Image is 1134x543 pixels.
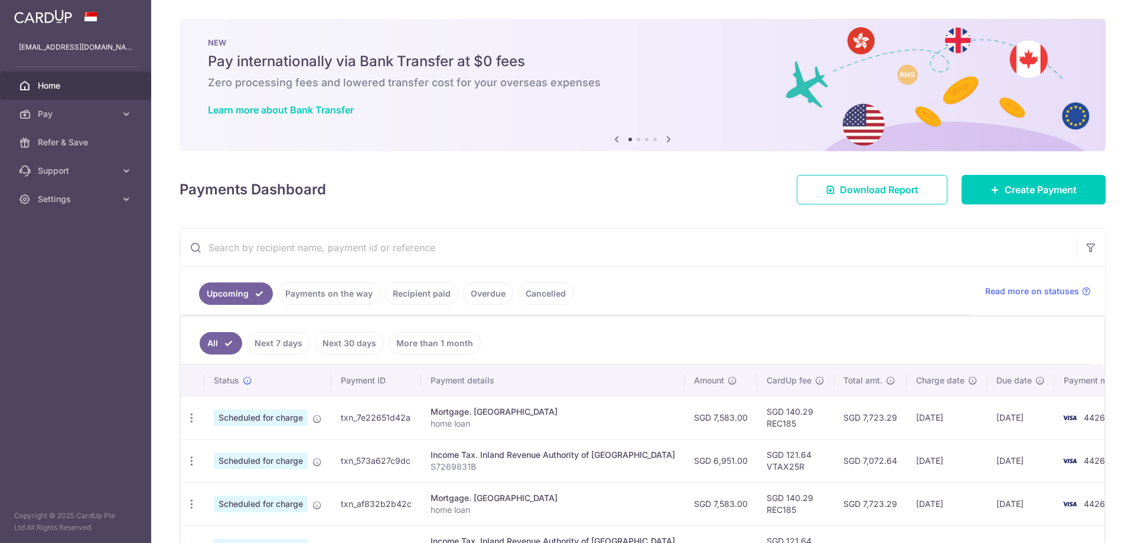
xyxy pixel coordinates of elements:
[421,365,685,396] th: Payment details
[843,375,882,386] span: Total amt.
[757,482,834,525] td: SGD 140.29 REC185
[180,229,1077,266] input: Search by recipient name, payment id or reference
[208,38,1077,47] p: NEW
[431,418,675,430] p: home loan
[757,439,834,482] td: SGD 121.64 VTAX25R
[19,41,132,53] p: [EMAIL_ADDRESS][DOMAIN_NAME]
[685,439,757,482] td: SGD 6,951.00
[331,482,421,525] td: txn_af832b2b42c
[389,332,481,355] a: More than 1 month
[199,282,273,305] a: Upcoming
[431,406,675,418] div: Mortgage. [GEOGRAPHIC_DATA]
[431,461,675,473] p: S7269831B
[1058,454,1081,468] img: Bank Card
[834,482,907,525] td: SGD 7,723.29
[1084,412,1105,422] span: 4426
[1058,411,1081,425] img: Bank Card
[962,175,1106,204] a: Create Payment
[180,179,326,200] h4: Payments Dashboard
[767,375,812,386] span: CardUp fee
[331,396,421,439] td: txn_7e22651d42a
[757,396,834,439] td: SGD 140.29 REC185
[208,104,354,116] a: Learn more about Bank Transfer
[463,282,513,305] a: Overdue
[214,375,239,386] span: Status
[431,492,675,504] div: Mortgage. [GEOGRAPHIC_DATA]
[1058,497,1081,511] img: Bank Card
[916,375,964,386] span: Charge date
[840,183,918,197] span: Download Report
[907,396,987,439] td: [DATE]
[985,285,1079,297] span: Read more on statuses
[685,482,757,525] td: SGD 7,583.00
[278,282,380,305] a: Payments on the way
[996,375,1032,386] span: Due date
[38,80,116,92] span: Home
[987,396,1054,439] td: [DATE]
[14,9,72,24] img: CardUp
[834,396,907,439] td: SGD 7,723.29
[180,19,1106,151] img: Bank transfer banner
[797,175,947,204] a: Download Report
[331,365,421,396] th: Payment ID
[208,76,1077,90] h6: Zero processing fees and lowered transfer cost for your overseas expenses
[38,136,116,148] span: Refer & Save
[907,482,987,525] td: [DATE]
[315,332,384,355] a: Next 30 days
[1084,456,1105,466] span: 4426
[907,439,987,482] td: [DATE]
[834,439,907,482] td: SGD 7,072.64
[1005,183,1077,197] span: Create Payment
[208,52,1077,71] h5: Pay internationally via Bank Transfer at $0 fees
[38,108,116,120] span: Pay
[200,332,242,355] a: All
[685,396,757,439] td: SGD 7,583.00
[38,165,116,177] span: Support
[331,439,421,482] td: txn_573a627c9dc
[518,282,573,305] a: Cancelled
[1084,499,1105,509] span: 4426
[214,496,308,512] span: Scheduled for charge
[247,332,310,355] a: Next 7 days
[431,449,675,461] div: Income Tax. Inland Revenue Authority of [GEOGRAPHIC_DATA]
[431,504,675,516] p: home loan
[985,285,1091,297] a: Read more on statuses
[987,482,1054,525] td: [DATE]
[987,439,1054,482] td: [DATE]
[38,193,116,205] span: Settings
[214,453,308,469] span: Scheduled for charge
[694,375,724,386] span: Amount
[214,409,308,426] span: Scheduled for charge
[385,282,458,305] a: Recipient paid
